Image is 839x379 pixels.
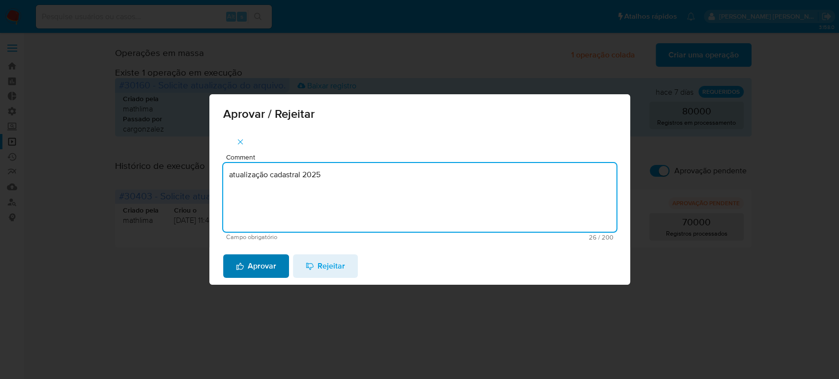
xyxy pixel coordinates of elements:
[223,254,289,278] button: Aprovar
[226,154,619,161] span: Comment
[226,234,420,241] span: Campo obrigatório
[306,255,345,277] span: Rejeitar
[223,163,616,232] textarea: atualização cadastral 2025
[293,254,358,278] button: Rejeitar
[420,234,613,241] span: Máximo 200 caracteres
[236,255,276,277] span: Aprovar
[223,108,616,120] span: Aprovar / Rejeitar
